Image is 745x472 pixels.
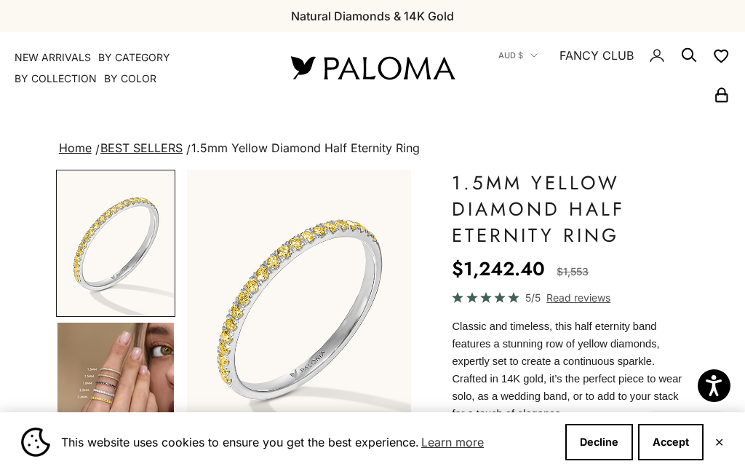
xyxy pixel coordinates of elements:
a: NEW ARRIVALS [15,50,91,65]
img: #WhiteGold [187,170,412,447]
span: Classic and timeless, this half eternity band features a stunning row of yellow diamonds, expertl... [452,320,682,420]
summary: By Color [104,71,156,86]
a: 5/5 Read reviews [452,289,689,306]
img: Cookie banner [21,428,50,457]
a: FANCY CLUB [559,46,634,65]
compare-at-price: $1,553 [557,263,589,280]
nav: breadcrumbs [56,138,689,159]
summary: By Collection [15,71,97,86]
button: Close [714,438,724,447]
span: Read reviews [546,289,610,306]
button: Accept [638,424,704,460]
sale-price: $1,242.40 [452,254,545,283]
summary: By Category [98,50,170,65]
nav: Primary navigation [15,50,256,86]
nav: Secondary navigation [489,32,730,103]
a: Home [59,141,92,155]
button: Go to item 4 [56,321,175,468]
p: Natural Diamonds & 14K Gold [291,7,454,25]
button: Decline [565,424,633,460]
button: AUD $ [498,49,538,62]
span: This website uses cookies to ensure you get the best experience. [61,431,554,453]
img: #YellowGold #WhiteGold #RoseGold [57,323,174,467]
a: BEST SELLERS [100,141,183,155]
span: 5/5 [525,289,541,306]
span: AUD $ [498,49,523,62]
h1: 1.5mm Yellow Diamond Half Eternity Ring [452,170,689,248]
a: Learn more [419,431,486,453]
div: Item 2 of 22 [187,170,412,447]
span: 1.5mm Yellow Diamond Half Eternity Ring [191,141,420,155]
button: Go to item 2 [56,170,175,317]
img: #WhiteGold [57,171,174,315]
